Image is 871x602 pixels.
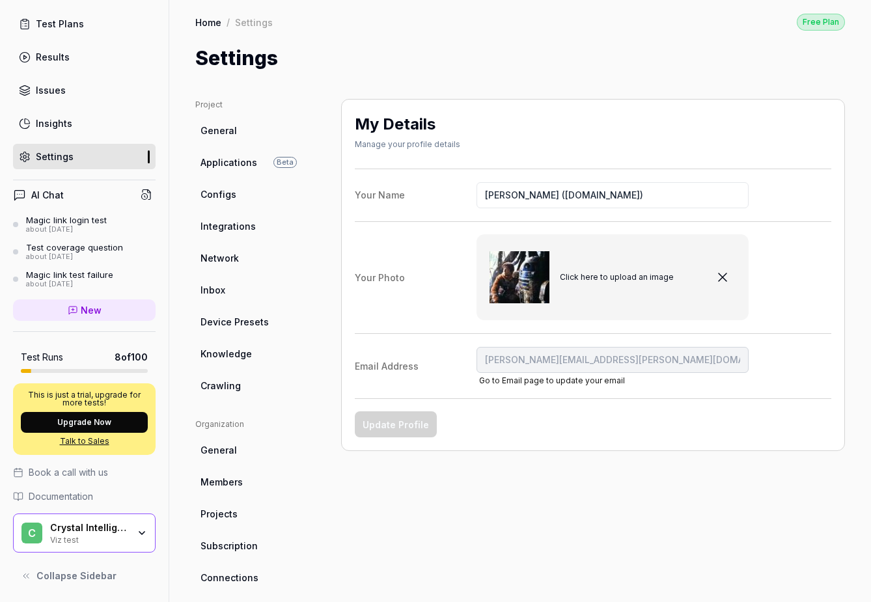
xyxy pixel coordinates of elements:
[21,351,63,363] h5: Test Runs
[21,523,42,543] span: C
[13,215,156,234] a: Magic link login testabout [DATE]
[355,139,460,150] div: Manage your profile details
[355,359,471,373] div: Email Address
[50,522,128,534] div: Crystal Intelligence
[710,264,736,290] button: Click here to upload an image
[200,347,252,361] span: Knowledge
[200,283,225,297] span: Inbox
[36,116,72,130] div: Insights
[200,187,236,201] span: Configs
[200,124,237,137] span: General
[195,214,320,238] a: Integrations
[797,14,845,31] div: Free Plan
[355,113,435,136] h2: My Details
[13,269,156,289] a: Magic link test failureabout [DATE]
[200,156,257,169] span: Applications
[13,489,156,503] a: Documentation
[13,144,156,169] a: Settings
[13,242,156,262] a: Test coverage questionabout [DATE]
[21,435,148,447] a: Talk to Sales
[195,342,320,366] a: Knowledge
[195,246,320,270] a: Network
[200,475,243,489] span: Members
[26,280,113,289] div: about [DATE]
[200,315,269,329] span: Device Presets
[13,44,156,70] a: Results
[200,539,258,553] span: Subscription
[477,182,749,208] input: Your Name
[195,470,320,494] a: Members
[115,350,148,364] span: 8 of 100
[477,347,749,373] input: Email AddressGo to Email page to update your email
[36,50,70,64] div: Results
[355,271,471,284] div: Your Photo
[13,513,156,553] button: CCrystal IntelligenceViz test
[355,411,437,437] button: Update Profile
[13,77,156,103] a: Issues
[13,465,156,479] a: Book a call with us
[200,379,241,392] span: Crawling
[195,534,320,558] a: Subscription
[200,251,239,265] span: Network
[13,299,156,321] a: New
[195,374,320,398] a: Crawling
[13,111,156,136] a: Insights
[50,534,128,544] div: Viz test
[195,418,320,430] div: Organization
[479,376,625,385] a: Go to Email page to update your email
[26,242,123,253] div: Test coverage question
[195,44,278,73] h1: Settings
[195,16,221,29] a: Home
[195,150,320,174] a: ApplicationsBeta
[195,99,320,111] div: Project
[195,182,320,206] a: Configs
[200,443,237,457] span: General
[26,253,123,262] div: about [DATE]
[560,271,699,283] span: Click here to upload an image
[13,563,156,589] button: Collapse Sidebar
[195,502,320,526] a: Projects
[227,16,230,29] div: /
[195,118,320,143] a: General
[26,225,107,234] div: about [DATE]
[355,188,471,202] div: Your Name
[195,278,320,302] a: Inbox
[29,489,93,503] span: Documentation
[200,571,258,584] span: Connections
[21,391,148,407] p: This is just a trial, upgrade for more tests!
[797,13,845,31] button: Free Plan
[31,188,64,202] h4: AI Chat
[200,219,256,233] span: Integrations
[195,566,320,590] a: Connections
[195,310,320,334] a: Device Presets
[273,157,297,168] span: Beta
[81,303,102,317] span: New
[21,412,148,433] button: Upgrade Now
[36,150,74,163] div: Settings
[235,16,273,29] div: Settings
[200,507,238,521] span: Projects
[26,215,107,225] div: Magic link login test
[29,465,108,479] span: Book a call with us
[26,269,113,280] div: Magic link test failure
[13,11,156,36] a: Test Plans
[36,17,84,31] div: Test Plans
[195,438,320,462] a: General
[36,569,117,582] span: Collapse Sidebar
[36,83,66,97] div: Issues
